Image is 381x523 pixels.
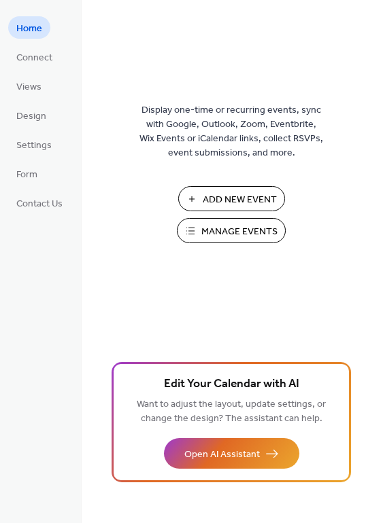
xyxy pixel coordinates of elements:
span: Manage Events [201,225,278,239]
span: Form [16,168,37,182]
button: Manage Events [177,218,286,243]
button: Open AI Assistant [164,438,299,469]
a: Home [8,16,50,39]
span: Home [16,22,42,36]
span: Design [16,109,46,124]
span: Open AI Assistant [184,448,260,462]
span: Edit Your Calendar with AI [164,375,299,394]
span: Connect [16,51,52,65]
span: Want to adjust the layout, update settings, or change the design? The assistant can help. [137,395,326,428]
a: Form [8,162,46,185]
span: Views [16,80,42,94]
a: Contact Us [8,192,71,214]
span: Settings [16,139,52,153]
button: Add New Event [178,186,285,211]
a: Design [8,104,54,126]
a: Settings [8,133,60,156]
span: Add New Event [203,193,277,207]
span: Display one-time or recurring events, sync with Google, Outlook, Zoom, Eventbrite, Wix Events or ... [139,103,323,160]
a: Connect [8,46,61,68]
a: Views [8,75,50,97]
span: Contact Us [16,197,63,211]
